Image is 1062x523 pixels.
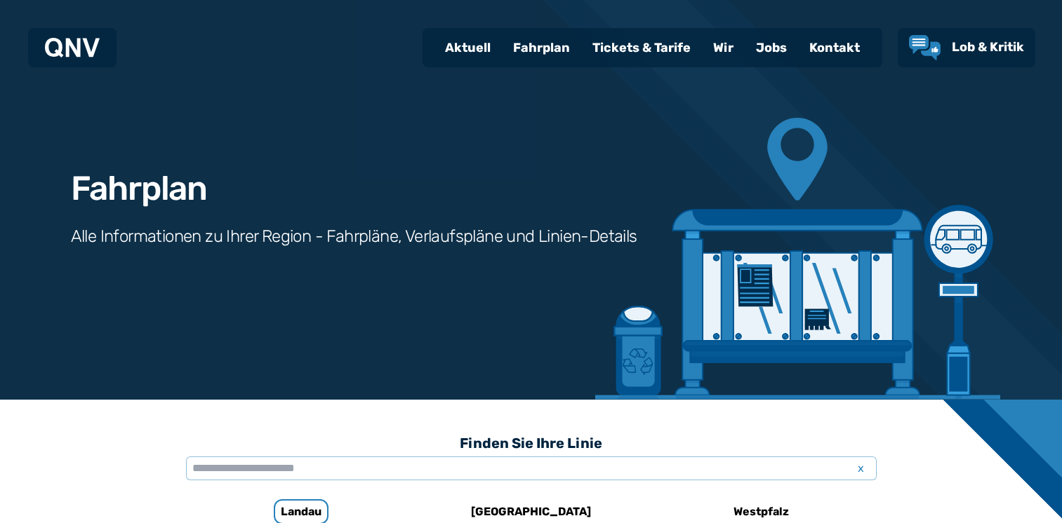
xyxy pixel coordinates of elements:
[952,39,1024,55] span: Lob & Kritik
[851,460,871,477] span: x
[186,428,877,459] h3: Finden Sie Ihre Linie
[581,29,702,66] a: Tickets & Tarife
[702,29,745,66] a: Wir
[45,38,100,57] img: QNV Logo
[798,29,871,66] a: Kontakt
[502,29,581,66] a: Fahrplan
[728,501,795,523] h6: Westpfalz
[45,34,100,62] a: QNV Logo
[71,225,637,247] h3: Alle Informationen zu Ihrer Region - Fahrpläne, Verlaufspläne und Linien-Details
[745,29,798,66] a: Jobs
[465,501,597,523] h6: [GEOGRAPHIC_DATA]
[71,172,207,205] h1: Fahrplan
[909,35,1024,60] a: Lob & Kritik
[434,29,502,66] a: Aktuell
